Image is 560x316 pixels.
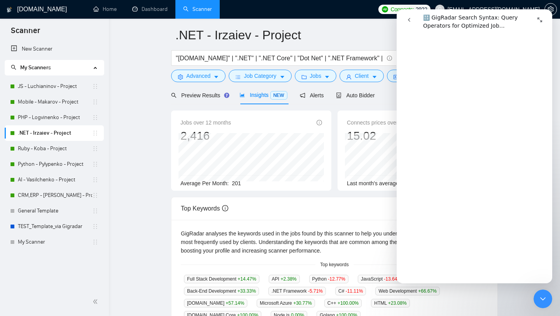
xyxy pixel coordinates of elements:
span: Average Per Month: [180,180,229,186]
span: info-circle [317,120,322,125]
span: holder [92,208,98,214]
span: double-left [93,298,100,305]
span: HTML [371,299,409,307]
button: folderJobscaret-down [295,70,337,82]
span: idcard [394,74,399,80]
span: holder [92,192,98,198]
span: info-circle [222,205,228,211]
a: TEST_Template_via Gigradar [18,219,92,234]
span: Client [355,72,369,80]
span: Top keywords [315,261,353,269]
span: Insights [240,92,287,98]
span: +23.08 % [388,300,407,306]
span: JavaScript [358,275,404,283]
iframe: Intercom live chat [397,9,552,283]
span: C++ [324,299,362,307]
input: Scanner name... [175,25,482,45]
span: holder [92,83,98,90]
img: logo [7,4,12,16]
a: New Scanner [11,41,98,57]
span: caret-down [324,74,330,80]
span: -12.77 % [328,276,345,282]
li: AI - Vasilchenko - Project [5,172,104,188]
a: .NET - Irzaiev - Project [18,125,92,141]
a: My Scanner [18,234,92,250]
span: +30.77 % [293,300,312,306]
span: Scanner [5,25,46,41]
a: homeHome [93,6,117,12]
span: holder [92,146,98,152]
span: C# [335,287,366,295]
span: My Scanners [20,64,51,71]
button: setting [544,3,557,16]
a: setting [544,6,557,12]
span: Full Stack Development [184,275,259,283]
span: caret-down [213,74,219,80]
li: JS - Luchianinov - Project [5,79,104,94]
div: 2,416 [180,128,231,143]
span: Web Development [375,287,440,295]
span: area-chart [240,92,245,98]
span: user [346,74,352,80]
button: settingAdvancedcaret-down [171,70,226,82]
li: My Scanner [5,234,104,250]
span: Alerts [300,92,324,98]
a: AI - Vasilchenko - Project [18,172,92,188]
input: Search Freelance Jobs... [176,53,383,63]
div: GigRadar analyses the keywords used in the jobs found by this scanner to help you understand what... [181,229,488,255]
span: Last month's average: [347,180,400,186]
span: Back-End Development [184,287,259,295]
span: Connects: [390,5,414,14]
span: -11.11 % [346,288,363,294]
span: caret-down [372,74,377,80]
a: PHP - Logvinenko - Project [18,110,92,125]
span: Python [309,275,348,283]
span: folder [301,74,307,80]
span: Advanced [186,72,210,80]
a: dashboardDashboard [132,6,168,12]
a: CRM,ERP - [PERSON_NAME] - Project [18,188,92,203]
span: My Scanners [11,64,51,71]
li: General Template [5,203,104,219]
span: +66.67 % [418,288,437,294]
span: holder [92,177,98,183]
span: +2.38 % [280,276,296,282]
span: holder [92,223,98,230]
a: Ruby - Koba - Project [18,141,92,156]
a: Mobile - Makarov - Project [18,94,92,110]
div: Top Keywords [181,197,488,219]
li: TEST_Template_via Gigradar [5,219,104,234]
span: Microsoft Azure [257,299,315,307]
span: Jobs [310,72,322,80]
a: JS - Luchianinov - Project [18,79,92,94]
span: API [269,275,300,283]
span: NEW [270,91,287,100]
span: notification [300,93,305,98]
span: 2922 [416,5,427,14]
img: upwork-logo.png [382,6,388,12]
span: caret-down [280,74,285,80]
span: bars [235,74,241,80]
button: userClientcaret-down [339,70,384,82]
li: Ruby - Koba - Project [5,141,104,156]
span: holder [92,114,98,121]
span: +14.47 % [238,276,256,282]
li: Mobile - Makarov - Project [5,94,104,110]
span: Connects prices over 12 months [347,118,425,127]
li: CRM,ERP - Luchianinov - Project [5,188,104,203]
a: searchScanner [183,6,212,12]
span: holder [92,130,98,136]
div: 15.02 [347,128,425,143]
span: .NET Framework [268,287,326,295]
span: Preview Results [171,92,227,98]
li: PHP - Logvinenko - Project [5,110,104,125]
li: .NET - Irzaiev - Project [5,125,104,141]
span: 201 [232,180,241,186]
span: holder [92,239,98,245]
a: General Template [18,203,92,219]
span: [DOMAIN_NAME] [184,299,247,307]
li: Python - Pylypenko - Project [5,156,104,172]
span: setting [178,74,183,80]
